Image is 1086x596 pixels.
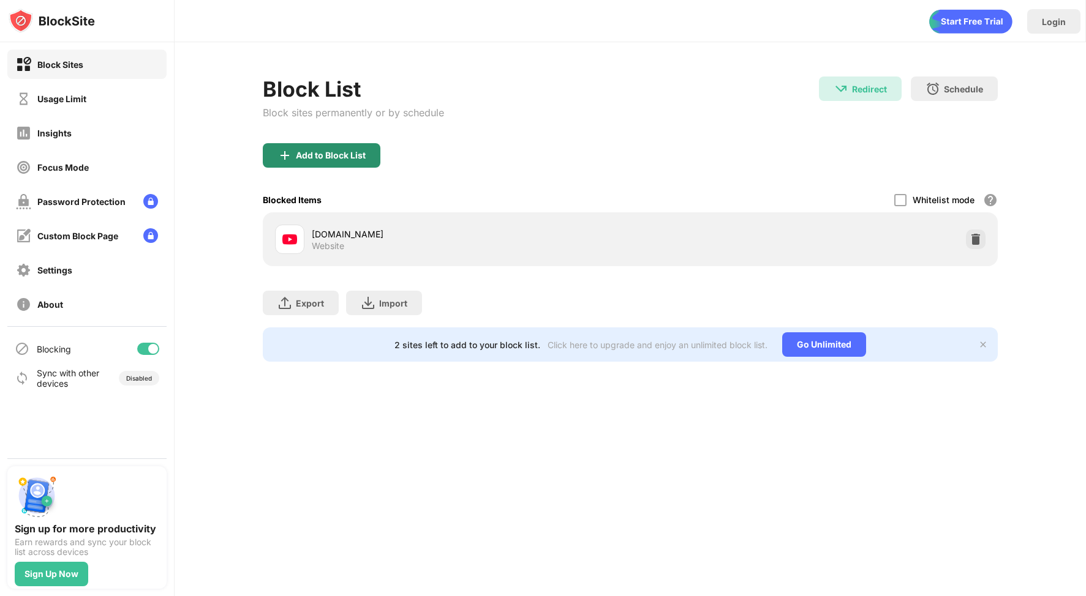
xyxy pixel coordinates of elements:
[1042,17,1066,27] div: Login
[37,59,83,70] div: Block Sites
[312,228,630,240] div: [DOMAIN_NAME]
[15,523,159,535] div: Sign up for more productivity
[37,128,72,138] div: Insights
[37,94,86,104] div: Usage Limit
[16,57,31,72] img: block-on.svg
[944,84,983,94] div: Schedule
[16,297,31,312] img: about-off.svg
[37,265,72,275] div: Settings
[37,196,126,207] div: Password Protection
[15,474,59,518] img: push-signup.svg
[37,299,63,310] div: About
[312,240,344,251] div: Website
[852,84,887,94] div: Redirect
[37,162,89,173] div: Focus Mode
[782,332,866,357] div: Go Unlimited
[37,368,100,389] div: Sync with other devices
[929,9,1012,34] div: animation
[394,340,540,350] div: 2 sites left to add to your block list.
[37,231,118,241] div: Custom Block Page
[296,298,324,308] div: Export
[143,228,158,243] img: lock-menu.svg
[379,298,407,308] div: Import
[16,125,31,141] img: insights-off.svg
[9,9,95,33] img: logo-blocksite.svg
[15,341,29,356] img: blocking-icon.svg
[978,340,988,349] img: x-button.svg
[282,232,297,247] img: favicons
[37,344,71,354] div: Blocking
[913,195,975,205] div: Whitelist mode
[263,76,444,102] div: Block List
[15,371,29,386] img: sync-icon.svg
[25,569,78,579] div: Sign Up Now
[263,195,322,205] div: Blocked Items
[143,194,158,209] img: lock-menu.svg
[16,228,31,244] img: customize-block-page-off.svg
[548,340,767,350] div: Click here to upgrade and enjoy an unlimited block list.
[16,263,31,278] img: settings-off.svg
[263,106,444,119] div: Block sites permanently or by schedule
[16,160,31,175] img: focus-off.svg
[15,537,159,557] div: Earn rewards and sync your block list across devices
[296,151,366,160] div: Add to Block List
[126,374,152,382] div: Disabled
[16,91,31,106] img: time-usage-off.svg
[16,194,31,209] img: password-protection-off.svg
